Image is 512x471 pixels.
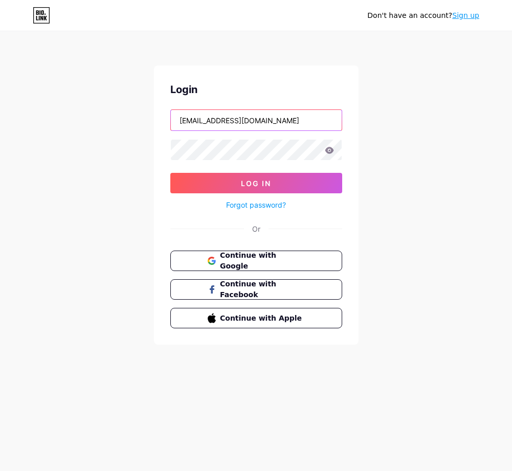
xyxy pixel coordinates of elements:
[170,308,342,328] button: Continue with Apple
[226,199,286,210] a: Forgot password?
[170,279,342,300] button: Continue with Facebook
[170,173,342,193] button: Log In
[452,11,479,19] a: Sign up
[252,223,260,234] div: Or
[170,82,342,97] div: Login
[220,313,304,324] span: Continue with Apple
[170,251,342,271] button: Continue with Google
[171,110,342,130] input: Username
[367,10,479,21] div: Don't have an account?
[220,279,304,300] span: Continue with Facebook
[220,250,304,272] span: Continue with Google
[241,179,271,188] span: Log In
